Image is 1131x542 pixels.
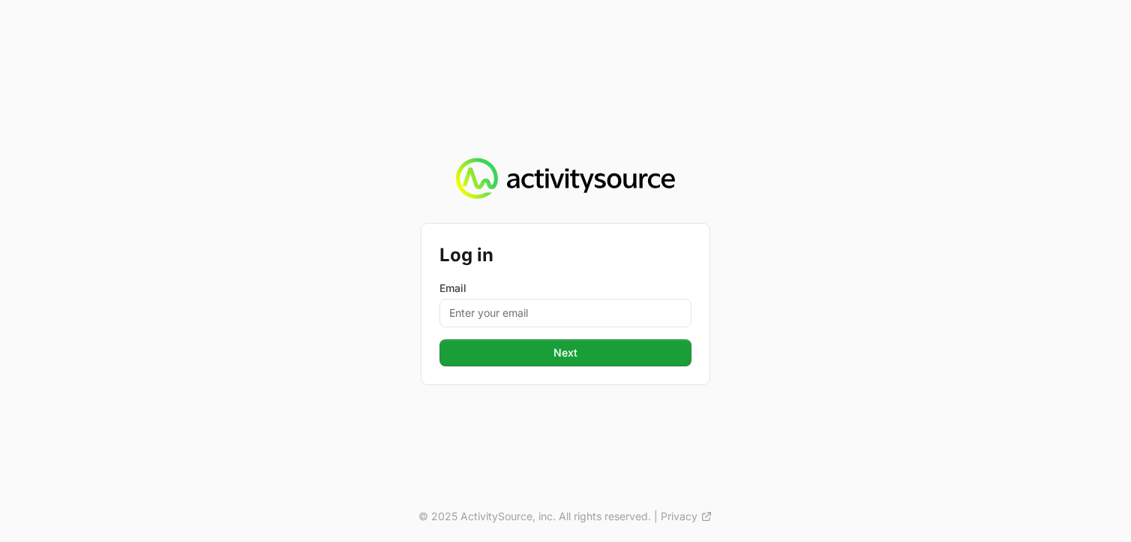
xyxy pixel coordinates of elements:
p: © 2025 ActivitySource, inc. All rights reserved. [418,509,651,524]
span: Next [553,344,577,362]
input: Enter your email [439,299,691,327]
span: | [654,509,658,524]
a: Privacy [661,509,712,524]
button: Next [439,339,691,366]
img: Activity Source [456,158,674,200]
h2: Log in [439,242,691,269]
label: Email [439,281,691,296]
